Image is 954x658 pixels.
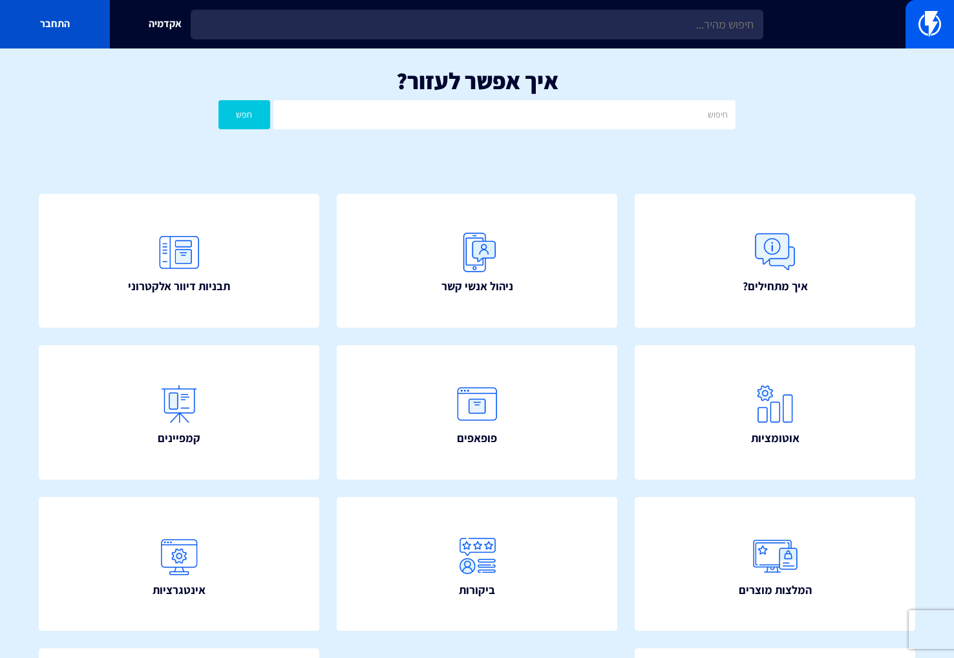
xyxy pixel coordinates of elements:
span: ביקורות [459,582,495,599]
input: חיפוש [273,100,736,129]
a: אינטגרציות [39,497,319,631]
a: ניהול אנשי קשר [337,194,617,328]
span: ניהול אנשי קשר [441,278,513,295]
span: אינטגרציות [153,582,206,599]
h1: איך אפשר לעזור? [19,68,935,94]
a: המלצות מוצרים [635,497,915,631]
button: חפש [218,100,270,129]
span: תבניות דיוור אלקטרוני [128,278,230,295]
span: קמפיינים [158,430,200,447]
a: תבניות דיוור אלקטרוני [39,194,319,328]
span: פופאפים [457,430,497,447]
span: איך מתחילים? [743,278,808,295]
a: אוטומציות [635,345,915,479]
a: קמפיינים [39,345,319,479]
span: המלצות מוצרים [739,582,812,599]
a: איך מתחילים? [635,194,915,328]
a: פופאפים [337,345,617,479]
a: ביקורות [337,497,617,631]
input: חיפוש מהיר... [191,10,763,39]
span: אוטומציות [751,430,800,447]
